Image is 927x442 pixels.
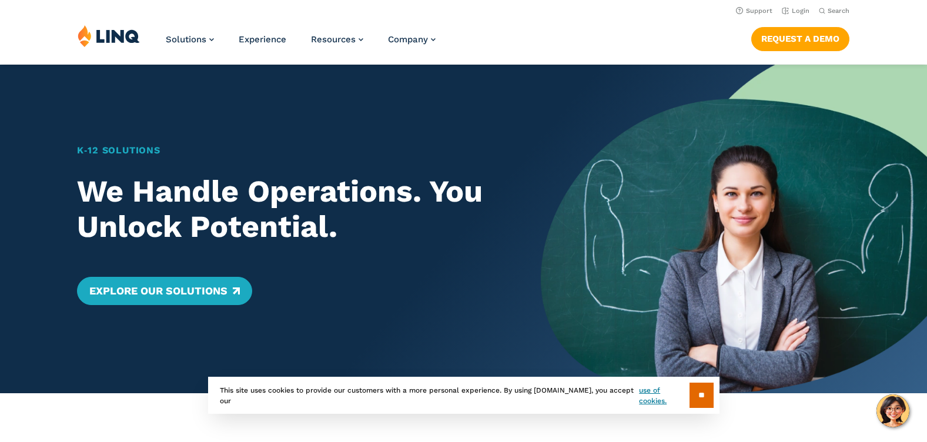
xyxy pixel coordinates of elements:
[751,25,849,51] nav: Button Navigation
[311,34,363,45] a: Resources
[208,377,719,414] div: This site uses cookies to provide our customers with a more personal experience. By using [DOMAIN...
[751,27,849,51] a: Request a Demo
[782,7,809,15] a: Login
[639,385,689,406] a: use of cookies.
[388,34,428,45] span: Company
[736,7,772,15] a: Support
[77,143,503,158] h1: K‑12 Solutions
[876,394,909,427] button: Hello, have a question? Let’s chat.
[311,34,356,45] span: Resources
[77,277,252,305] a: Explore Our Solutions
[166,25,436,63] nav: Primary Navigation
[388,34,436,45] a: Company
[78,25,140,47] img: LINQ | K‑12 Software
[819,6,849,15] button: Open Search Bar
[166,34,206,45] span: Solutions
[828,7,849,15] span: Search
[166,34,214,45] a: Solutions
[541,65,927,393] img: Home Banner
[77,174,503,245] h2: We Handle Operations. You Unlock Potential.
[239,34,286,45] a: Experience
